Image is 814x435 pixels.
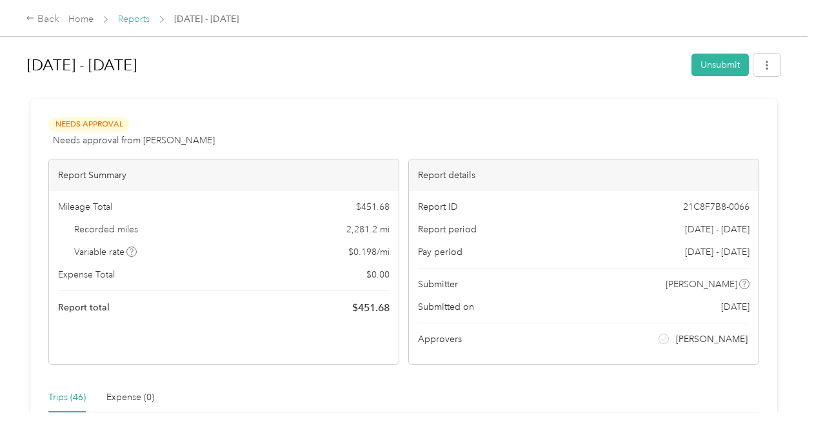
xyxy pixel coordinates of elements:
div: Back [26,12,59,27]
span: [DATE] - [DATE] [685,223,749,236]
span: Report total [58,301,110,314]
span: Needs Approval [48,117,130,132]
span: Variable rate [74,245,137,259]
span: $ 451.68 [352,300,390,316]
span: Recorded miles [74,223,138,236]
div: Report details [409,159,759,191]
span: $ 451.68 [356,200,390,214]
span: Pay period [418,245,462,259]
span: [DATE] - [DATE] [685,245,749,259]
h1: Aug 1 - 31, 2025 [27,50,682,81]
span: [DATE] - [DATE] [174,12,239,26]
span: [DATE] [721,300,749,314]
span: Mileage Total [58,200,112,214]
span: Report period [418,223,477,236]
span: [PERSON_NAME] [666,278,737,291]
a: Home [68,14,94,25]
span: $ 0.00 [366,268,390,281]
span: Submitter [418,278,458,291]
a: Reports [118,14,150,25]
span: Submitted on [418,300,474,314]
div: Report Summary [49,159,399,191]
span: Needs approval from [PERSON_NAME] [53,134,215,147]
iframe: Everlance-gr Chat Button Frame [742,363,814,435]
span: Report ID [418,200,458,214]
span: [PERSON_NAME] [676,332,748,346]
div: Trips (46) [48,390,86,405]
span: 21C8F7B8-0066 [683,200,749,214]
button: Unsubmit [691,54,749,76]
span: Expense Total [58,268,115,281]
div: Expense (0) [106,390,154,405]
span: $ 0.198 / mi [348,245,390,259]
span: 2,281.2 mi [346,223,390,236]
span: Approvers [418,332,462,346]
